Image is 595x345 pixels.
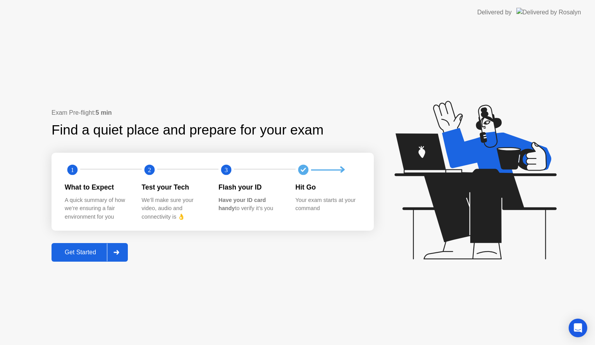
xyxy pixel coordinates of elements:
div: Test your Tech [142,182,206,192]
div: Exam Pre-flight: [52,108,374,117]
b: 5 min [96,109,112,116]
div: Hit Go [296,182,360,192]
div: Flash your ID [218,182,283,192]
div: We’ll make sure your video, audio and connectivity is 👌 [142,196,206,221]
text: 2 [148,166,151,174]
div: What to Expect [65,182,129,192]
text: 3 [225,166,228,174]
div: Find a quiet place and prepare for your exam [52,120,325,140]
button: Get Started [52,243,128,262]
div: to verify it’s you [218,196,283,213]
div: Your exam starts at your command [296,196,360,213]
div: A quick summary of how we’re ensuring a fair environment for you [65,196,129,221]
img: Delivered by Rosalyn [516,8,581,17]
b: Have your ID card handy [218,197,266,212]
text: 1 [71,166,74,174]
div: Get Started [54,249,107,256]
div: Delivered by [477,8,512,17]
div: Open Intercom Messenger [569,319,587,337]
